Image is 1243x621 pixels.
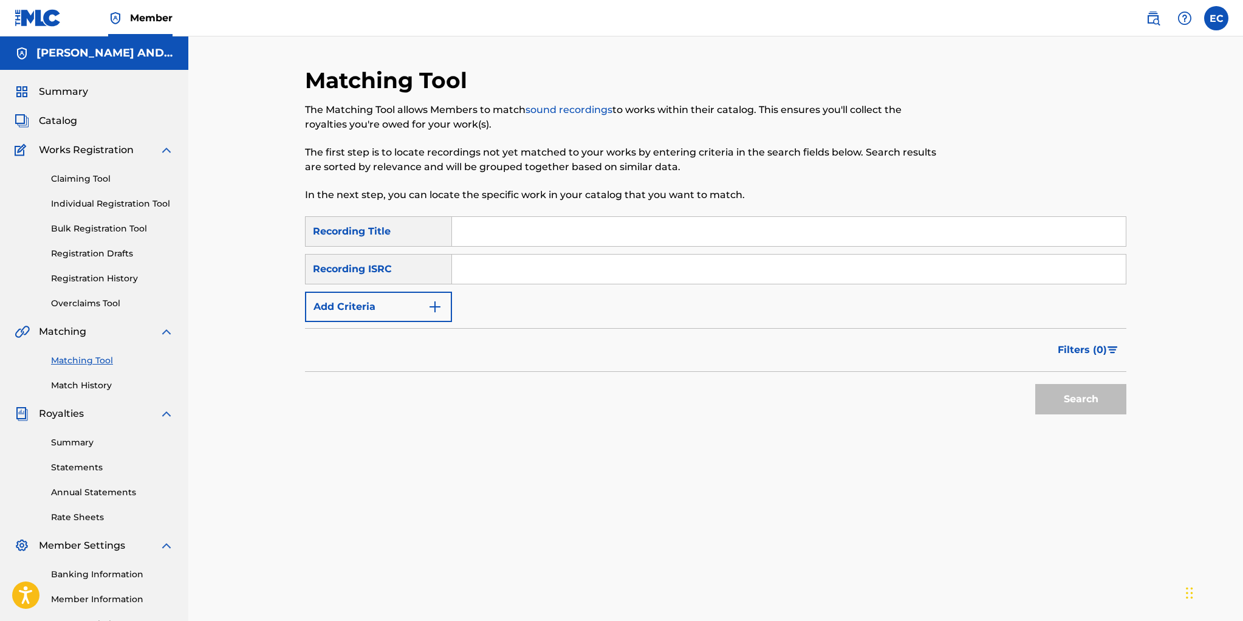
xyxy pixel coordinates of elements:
span: Matching [39,324,86,339]
img: Top Rightsholder [108,11,123,26]
span: Filters ( 0 ) [1058,343,1107,357]
iframe: Chat Widget [1182,563,1243,621]
a: Match History [51,379,174,392]
img: 9d2ae6d4665cec9f34b9.svg [428,300,442,314]
h5: COHEN AND COHEN [36,46,174,60]
p: The first step is to locate recordings not yet matched to your works by entering criteria in the ... [305,145,937,174]
a: Registration Drafts [51,247,174,260]
img: expand [159,143,174,157]
img: Catalog [15,114,29,128]
img: help [1177,11,1192,26]
p: The Matching Tool allows Members to match to works within their catalog. This ensures you'll coll... [305,103,937,132]
span: Royalties [39,407,84,421]
img: search [1146,11,1160,26]
button: Add Criteria [305,292,452,322]
a: Claiming Tool [51,173,174,185]
a: Summary [51,436,174,449]
img: expand [159,538,174,553]
img: expand [159,407,174,421]
a: Member Information [51,593,174,606]
span: Works Registration [39,143,134,157]
iframe: Resource Center [1209,418,1243,516]
img: Accounts [15,46,29,61]
a: Banking Information [51,568,174,581]
a: Public Search [1141,6,1165,30]
img: Royalties [15,407,29,421]
a: Registration History [51,272,174,285]
img: expand [159,324,174,339]
span: Member Settings [39,538,125,553]
img: Matching [15,324,30,339]
h2: Matching Tool [305,67,473,94]
a: SummarySummary [15,84,88,99]
img: Member Settings [15,538,29,553]
a: sound recordings [526,104,612,115]
a: Bulk Registration Tool [51,222,174,235]
div: Help [1173,6,1197,30]
img: Works Registration [15,143,30,157]
span: Catalog [39,114,77,128]
div: User Menu [1204,6,1228,30]
p: In the next step, you can locate the specific work in your catalog that you want to match. [305,188,937,202]
span: Summary [39,84,88,99]
a: Overclaims Tool [51,297,174,310]
img: Summary [15,84,29,99]
button: Filters (0) [1050,335,1126,365]
div: Drag [1186,575,1193,611]
span: Member [130,11,173,25]
a: Rate Sheets [51,511,174,524]
img: MLC Logo [15,9,61,27]
a: Individual Registration Tool [51,197,174,210]
a: Statements [51,461,174,474]
a: CatalogCatalog [15,114,77,128]
a: Annual Statements [51,486,174,499]
form: Search Form [305,216,1126,420]
a: Matching Tool [51,354,174,367]
img: filter [1108,346,1118,354]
